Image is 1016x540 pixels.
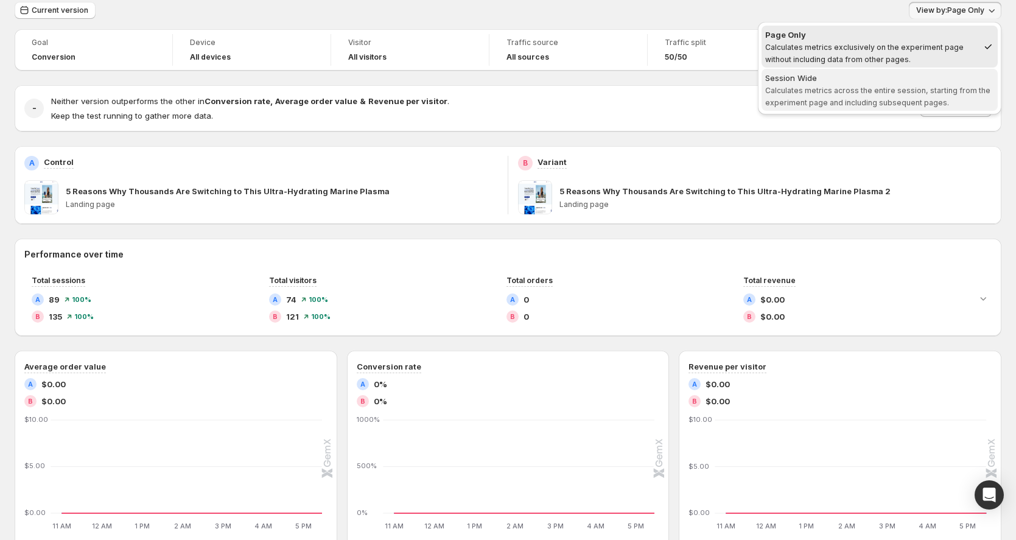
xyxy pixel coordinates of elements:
p: Variant [538,156,567,168]
text: 5 PM [295,522,312,530]
span: Keep the test running to gather more data. [51,111,213,121]
text: 11 AM [385,522,404,530]
span: Conversion [32,52,75,62]
span: 50/50 [665,52,687,62]
h2: B [510,313,515,320]
button: Expand chart [975,290,992,307]
text: 2 AM [838,522,855,530]
span: 74 [286,293,296,306]
text: 2 AM [506,522,524,530]
text: $5.00 [24,462,45,471]
h2: A [692,380,697,388]
span: Traffic split [665,38,788,47]
p: Control [44,156,74,168]
a: VisitorAll visitors [348,37,472,63]
h3: Average order value [24,360,106,373]
span: 135 [49,310,62,323]
span: Calculates metrics across the entire session, starting from the experiment page and including sub... [765,86,990,107]
text: 4 AM [587,522,604,530]
span: $0.00 [760,293,785,306]
h2: A [360,380,365,388]
h4: All sources [506,52,549,62]
h4: All devices [190,52,231,62]
h2: B [692,398,697,405]
strong: , [270,96,273,106]
img: 5 Reasons Why Thousands Are Switching to This Ultra-Hydrating Marine Plasma 2 [518,180,552,214]
strong: & [360,96,366,106]
h3: Conversion rate [357,360,421,373]
text: 0% [357,508,368,517]
span: 100 % [311,313,331,320]
h2: A [273,296,278,303]
h2: A [510,296,515,303]
p: 5 Reasons Why Thousands Are Switching to This Ultra-Hydrating Marine Plasma [66,185,390,197]
p: Landing page [66,200,498,209]
text: 1000% [357,415,380,424]
span: 0% [374,378,387,390]
h2: A [28,380,33,388]
a: Traffic sourceAll sources [506,37,630,63]
span: Total sessions [32,276,85,285]
p: Landing page [559,200,992,209]
span: 100 % [72,296,91,303]
span: 100 % [74,313,94,320]
button: Current version [15,2,96,19]
div: Session Wide [765,72,994,84]
p: 5 Reasons Why Thousands Are Switching to This Ultra-Hydrating Marine Plasma 2 [559,185,891,197]
text: 3 PM [879,522,895,530]
text: $0.00 [24,508,46,517]
span: 0 [524,293,529,306]
span: Visitor [348,38,472,47]
strong: Conversion rate [205,96,270,106]
span: 100 % [309,296,328,303]
span: $0.00 [41,395,66,407]
text: 1 PM [799,522,815,530]
text: 5 PM [960,522,976,530]
span: Current version [32,5,88,15]
span: $0.00 [760,310,785,323]
span: 89 [49,293,60,306]
button: View by:Page Only [909,2,1001,19]
text: $5.00 [688,462,709,471]
strong: Revenue per visitor [368,96,447,106]
span: 121 [286,310,299,323]
a: Traffic split50/50 [665,37,788,63]
text: 500% [357,462,377,471]
span: Traffic source [506,38,630,47]
h2: A [29,158,35,168]
div: Open Intercom Messenger [975,480,1004,510]
text: 11 AM [716,522,735,530]
span: 0% [374,395,387,407]
text: 3 PM [215,522,231,530]
div: Page Only [765,29,978,41]
text: 1 PM [467,522,482,530]
h2: B [28,398,33,405]
span: Total revenue [743,276,796,285]
span: Total orders [506,276,553,285]
span: $0.00 [706,378,730,390]
text: 4 AM [254,522,272,530]
text: 1 PM [135,522,150,530]
text: 11 AM [52,522,71,530]
h2: - [32,102,37,114]
text: $10.00 [688,415,712,424]
text: 2 AM [174,522,191,530]
span: View by: Page Only [916,5,984,15]
span: Goal [32,38,155,47]
h2: B [273,313,278,320]
span: Calculates metrics exclusively on the experiment page without including data from other pages. [765,43,964,64]
h4: All visitors [348,52,387,62]
text: 12 AM [424,522,444,530]
span: $0.00 [41,378,66,390]
h2: B [523,158,528,168]
a: GoalConversion [32,37,155,63]
h2: Performance over time [24,248,992,261]
h2: A [747,296,752,303]
h2: B [35,313,40,320]
span: Device [190,38,314,47]
text: 3 PM [547,522,563,530]
text: $0.00 [688,508,710,517]
text: 4 AM [919,522,936,530]
h2: B [360,398,365,405]
text: 5 PM [628,522,644,530]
